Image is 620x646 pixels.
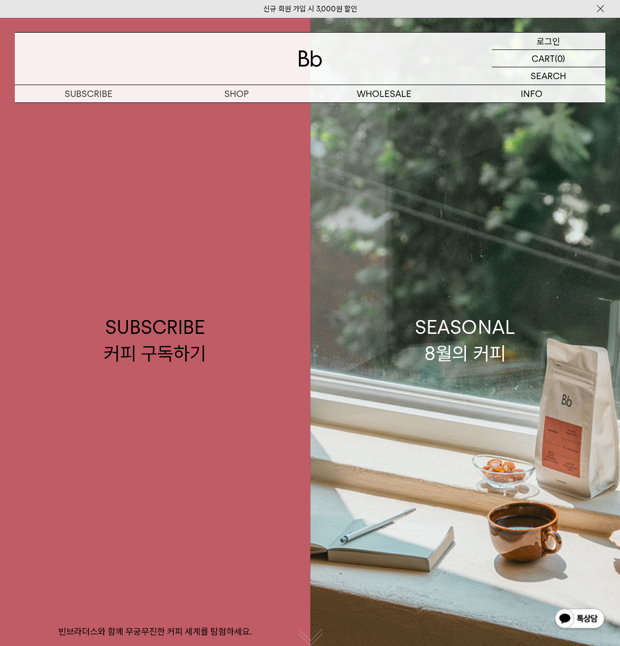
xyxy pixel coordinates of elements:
img: 카카오톡 채널 1:1 채팅 버튼 [554,607,605,631]
div: SUBSCRIBE 커피 구독하기 [104,314,206,367]
p: 로그인 [537,33,560,49]
p: CART [532,50,555,67]
div: SEASONAL 8월의 커피 [415,314,515,367]
a: SUBSCRIBE [15,85,163,102]
a: CART (0) [492,50,605,67]
img: 로고 [298,50,322,67]
p: SEARCH [531,67,566,85]
a: SHOP [163,85,310,102]
p: (0) [555,50,565,67]
p: INFO [457,85,605,102]
a: 신규 회원 가입 시 3,000원 할인 [263,4,357,13]
p: WHOLESALE [310,85,458,102]
a: 로그인 [492,33,605,50]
